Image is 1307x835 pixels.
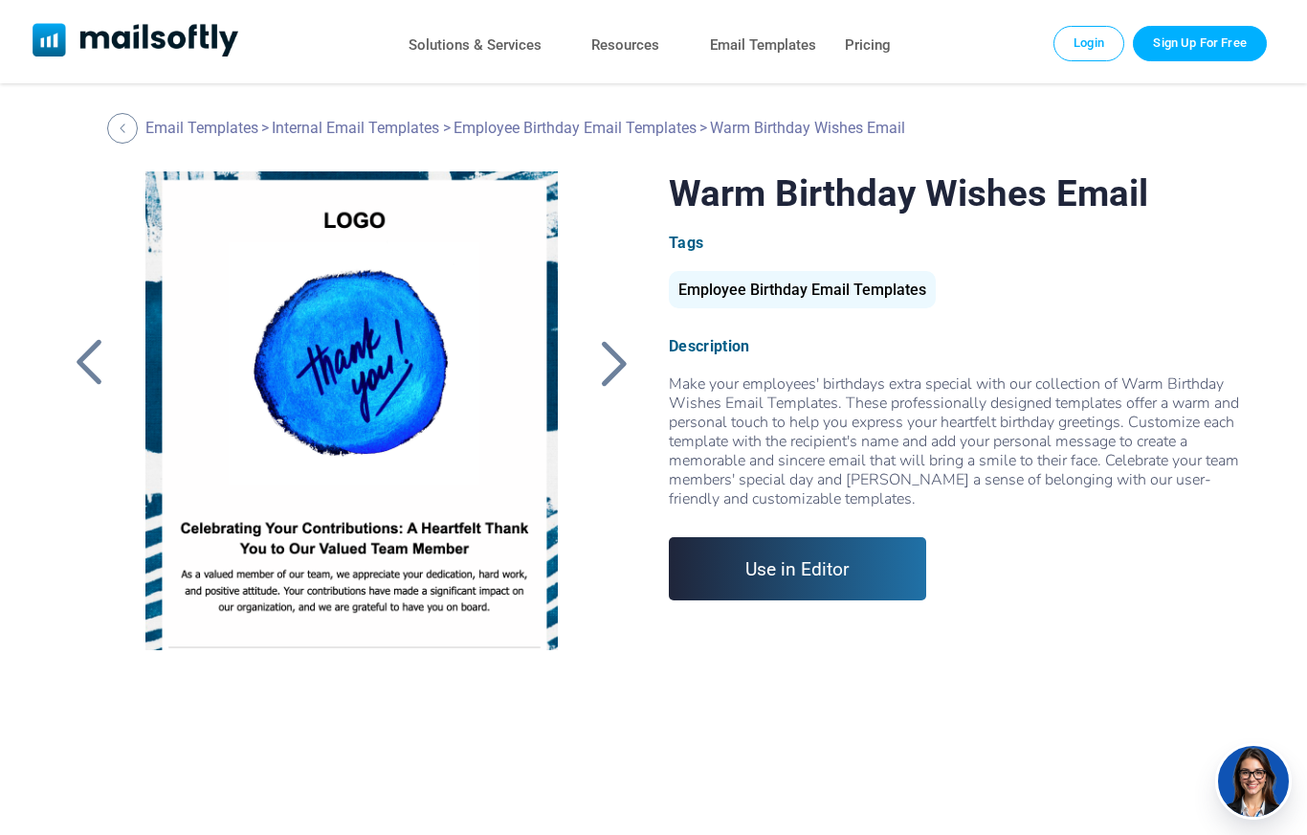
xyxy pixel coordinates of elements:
a: Back [65,338,113,388]
a: Pricing [845,32,891,59]
h1: Warm Birthday Wishes Email [669,171,1242,214]
a: Use in Editor [669,537,926,600]
a: Trial [1133,26,1266,60]
a: Employee Birthday Email Templates [669,288,936,297]
a: Back [590,338,638,388]
a: Internal Email Templates [272,119,439,137]
a: Login [1053,26,1124,60]
a: Back [107,113,143,144]
a: Resources [591,32,659,59]
a: Email Templates [145,119,258,137]
div: Employee Birthday Email Templates [669,271,936,308]
a: Solutions & Services [409,32,542,59]
div: Description [669,337,1242,355]
a: Warm Birthday Wishes Email [122,171,581,650]
a: Employee Birthday Email Templates [454,119,697,137]
a: Mailsoftly [33,23,238,60]
a: Email Templates [710,32,816,59]
div: Tags [669,234,1242,252]
div: Make your employees' birthdays extra special with our collection of Warm Birthday Wishes Email Te... [669,374,1242,508]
